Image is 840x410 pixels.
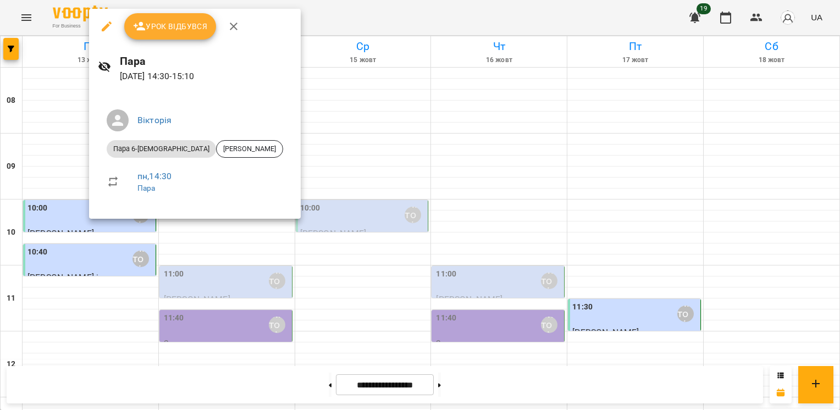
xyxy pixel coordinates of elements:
[120,70,292,83] p: [DATE] 14:30 - 15:10
[217,144,283,154] span: [PERSON_NAME]
[133,20,208,33] span: Урок відбувся
[107,144,216,154] span: Пара 6-[DEMOGRAPHIC_DATA]
[216,140,283,158] div: [PERSON_NAME]
[120,53,292,70] h6: Пара
[137,171,172,181] a: пн , 14:30
[137,115,172,125] a: Вікторія
[137,184,156,192] a: Пара
[124,13,217,40] button: Урок відбувся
